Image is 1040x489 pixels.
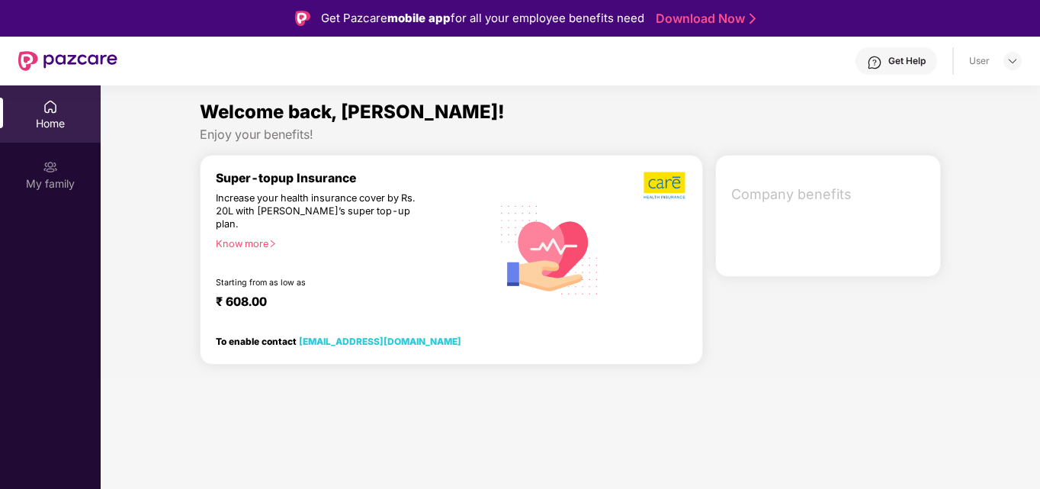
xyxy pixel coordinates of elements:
[387,11,451,25] strong: mobile app
[888,55,926,67] div: Get Help
[216,336,461,346] div: To enable contact
[216,171,491,185] div: Super-topup Insurance
[216,294,476,313] div: ₹ 608.00
[1006,55,1019,67] img: svg+xml;base64,PHN2ZyBpZD0iRHJvcGRvd24tMzJ4MzIiIHhtbG5zPSJodHRwOi8vd3d3LnczLm9yZy8yMDAwL3N2ZyIgd2...
[268,240,277,248] span: right
[867,55,882,70] img: svg+xml;base64,PHN2ZyBpZD0iSGVscC0zMngzMiIgeG1sbnM9Imh0dHA6Ly93d3cudzMub3JnLzIwMDAvc3ZnIiB3aWR0aD...
[216,278,426,288] div: Starting from as low as
[43,159,58,175] img: svg+xml;base64,PHN2ZyB3aWR0aD0iMjAiIGhlaWdodD0iMjAiIHZpZXdCb3g9IjAgMCAyMCAyMCIgZmlsbD0ibm9uZSIgeG...
[731,184,928,205] span: Company benefits
[491,189,609,309] img: svg+xml;base64,PHN2ZyB4bWxucz0iaHR0cDovL3d3dy53My5vcmcvMjAwMC9zdmciIHhtbG5zOnhsaW5rPSJodHRwOi8vd3...
[299,336,461,347] a: [EMAIL_ADDRESS][DOMAIN_NAME]
[18,51,117,71] img: New Pazcare Logo
[200,101,505,123] span: Welcome back, [PERSON_NAME]!
[969,55,990,67] div: User
[644,171,687,200] img: b5dec4f62d2307b9de63beb79f102df3.png
[750,11,756,27] img: Stroke
[216,238,482,249] div: Know more
[321,9,644,27] div: Get Pazcare for all your employee benefits need
[200,127,941,143] div: Enjoy your benefits!
[656,11,751,27] a: Download Now
[43,99,58,114] img: svg+xml;base64,PHN2ZyBpZD0iSG9tZSIgeG1sbnM9Imh0dHA6Ly93d3cudzMub3JnLzIwMDAvc3ZnIiB3aWR0aD0iMjAiIG...
[722,175,940,214] div: Company benefits
[216,192,425,231] div: Increase your health insurance cover by Rs. 20L with [PERSON_NAME]’s super top-up plan.
[295,11,310,26] img: Logo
